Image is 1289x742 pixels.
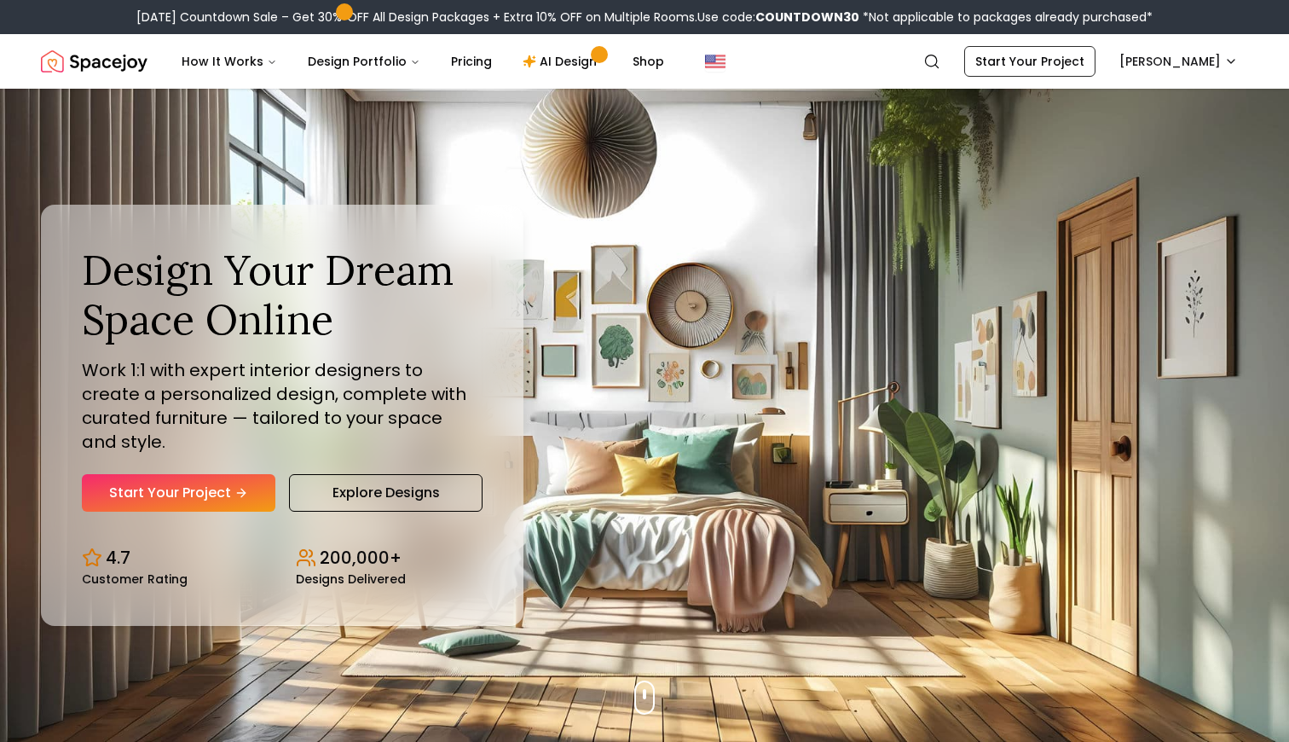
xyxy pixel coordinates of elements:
[106,546,130,570] p: 4.7
[755,9,859,26] b: COUNTDOWN30
[82,246,483,344] h1: Design Your Dream Space Online
[82,474,275,512] a: Start Your Project
[136,9,1153,26] div: [DATE] Countdown Sale – Get 30% OFF All Design Packages + Extra 10% OFF on Multiple Rooms.
[697,9,859,26] span: Use code:
[168,44,678,78] nav: Main
[705,51,725,72] img: United States
[296,573,406,585] small: Designs Delivered
[82,358,483,454] p: Work 1:1 with expert interior designers to create a personalized design, complete with curated fu...
[619,44,678,78] a: Shop
[320,546,402,570] p: 200,000+
[41,44,147,78] a: Spacejoy
[294,44,434,78] button: Design Portfolio
[964,46,1095,77] a: Start Your Project
[41,44,147,78] img: Spacejoy Logo
[289,474,483,512] a: Explore Designs
[168,44,291,78] button: How It Works
[82,573,188,585] small: Customer Rating
[437,44,506,78] a: Pricing
[509,44,616,78] a: AI Design
[82,532,483,585] div: Design stats
[859,9,1153,26] span: *Not applicable to packages already purchased*
[41,34,1248,89] nav: Global
[1109,46,1248,77] button: [PERSON_NAME]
